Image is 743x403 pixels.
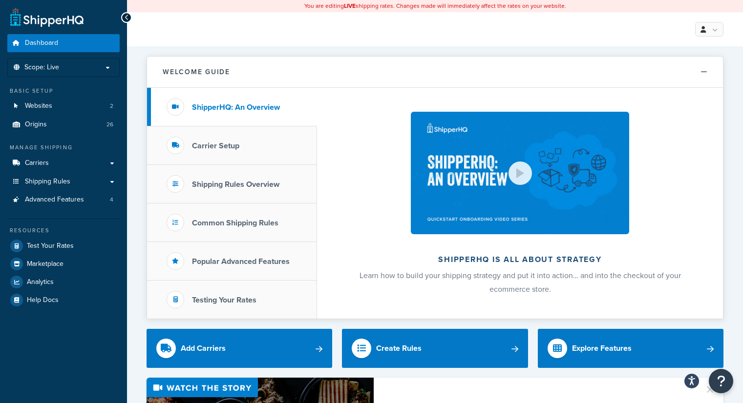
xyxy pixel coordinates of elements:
[7,116,120,134] a: Origins26
[411,112,629,234] img: ShipperHQ is all about strategy
[572,342,632,355] div: Explore Features
[7,143,120,152] div: Manage Shipping
[709,369,733,393] button: Open Resource Center
[25,39,58,47] span: Dashboard
[7,87,120,95] div: Basic Setup
[25,102,52,110] span: Websites
[25,121,47,129] span: Origins
[106,121,113,129] span: 26
[27,278,54,286] span: Analytics
[27,242,74,250] span: Test Your Rates
[192,180,279,189] h3: Shipping Rules Overview
[25,159,49,167] span: Carriers
[25,196,84,204] span: Advanced Features
[342,329,528,368] a: Create Rules
[7,273,120,291] a: Analytics
[7,97,120,115] a: Websites2
[192,219,278,227] h3: Common Shipping Rules
[7,97,120,115] li: Websites
[7,34,120,52] a: Dashboard
[163,68,230,76] h2: Welcome Guide
[110,102,113,110] span: 2
[7,173,120,191] a: Shipping Rules
[147,57,723,88] button: Welcome Guide
[343,255,697,264] h2: ShipperHQ is all about strategy
[376,342,422,355] div: Create Rules
[24,63,59,72] span: Scope: Live
[192,296,256,304] h3: Testing Your Rates
[7,226,120,235] div: Resources
[7,154,120,172] a: Carriers
[192,103,280,112] h3: ShipperHQ: An Overview
[27,296,59,304] span: Help Docs
[192,257,290,266] h3: Popular Advanced Features
[7,255,120,273] a: Marketplace
[538,329,723,368] a: Explore Features
[7,116,120,134] li: Origins
[344,1,356,10] b: LIVE
[27,260,64,268] span: Marketplace
[192,141,239,150] h3: Carrier Setup
[7,191,120,209] a: Advanced Features4
[7,291,120,309] a: Help Docs
[360,270,681,295] span: Learn how to build your shipping strategy and put it into action… and into the checkout of your e...
[7,191,120,209] li: Advanced Features
[147,329,332,368] a: Add Carriers
[7,237,120,255] a: Test Your Rates
[110,196,113,204] span: 4
[25,178,70,186] span: Shipping Rules
[181,342,226,355] div: Add Carriers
